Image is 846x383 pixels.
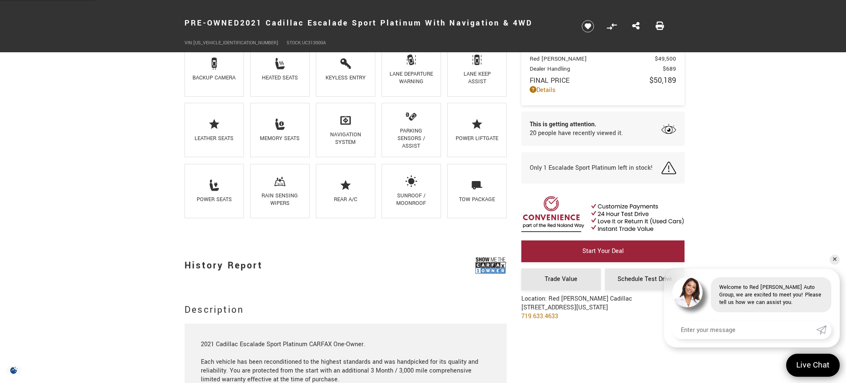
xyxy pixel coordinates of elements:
[389,192,434,207] div: Sunroof / Moonroof
[521,268,601,290] a: Trade Value
[530,65,676,73] a: Dealer Handling $689
[530,86,676,94] a: Details
[521,294,632,327] div: Location: Red [PERSON_NAME] Cadillac [STREET_ADDRESS][US_STATE]
[672,277,702,307] img: Agent profile photo
[530,55,655,63] span: Red [PERSON_NAME]
[530,75,676,86] a: Final Price $50,189
[530,129,623,138] span: 20 people have recently viewed it.
[582,247,624,255] span: Start Your Deal
[711,277,831,312] div: Welcome to Red [PERSON_NAME] Auto Group, we are excited to meet you! Please tell us how we can as...
[185,18,240,28] strong: Pre-Owned
[816,321,831,339] a: Submit
[323,131,368,146] div: Navigation System
[191,196,237,203] div: Power Seats
[191,135,237,142] div: Leather Seats
[656,21,664,32] a: Print this Pre-Owned 2021 Cadillac Escalade Sport Platinum With Navigation & 4WD
[618,275,672,283] span: Schedule Test Drive
[530,55,676,63] a: Red [PERSON_NAME] $49,500
[454,196,500,203] div: Tow Package
[185,302,507,317] h2: Description
[605,268,684,290] a: Schedule Test Drive
[530,65,663,73] span: Dealer Handling
[655,55,676,63] span: $49,500
[530,163,653,172] span: Only 1 Escalade Sport Platinum left in stock!
[302,40,326,46] span: UC313000A
[521,312,558,321] a: 719.633.4633
[579,20,597,33] button: Save vehicle
[191,74,237,82] div: Backup Camera
[530,120,623,129] span: This is getting attention.
[454,70,500,85] div: Lane keep assist
[792,360,834,371] span: Live Chat
[185,40,193,46] span: VIN:
[257,192,303,207] div: Rain Sensing Wipers
[663,65,676,73] span: $689
[672,321,816,339] input: Enter your message
[185,254,263,277] h2: History Report
[257,74,303,82] div: Heated Seats
[389,70,434,85] div: Lane Departure Warning
[185,6,567,40] h1: 2021 Cadillac Escalade Sport Platinum With Navigation & 4WD
[389,127,434,150] div: Parking Sensors / Assist
[521,240,684,262] a: Start Your Deal
[632,21,640,32] a: Share this Pre-Owned 2021 Cadillac Escalade Sport Platinum With Navigation & 4WD
[4,366,23,375] section: Click to Open Cookie Consent Modal
[323,74,368,82] div: Keyless Entry
[454,135,500,142] div: Power Liftgate
[545,275,577,283] span: Trade Value
[193,40,278,46] span: [US_VEHICLE_IDENTIFICATION_NUMBER]
[475,255,507,276] img: Show me the Carfax
[4,366,23,375] img: Opt-Out Icon
[257,135,303,142] div: Memory Seats
[323,196,368,203] div: Rear A/C
[786,354,840,377] a: Live Chat
[530,76,649,85] span: Final Price
[287,40,302,46] span: Stock:
[605,20,618,33] button: Compare Vehicle
[649,75,676,86] span: $50,189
